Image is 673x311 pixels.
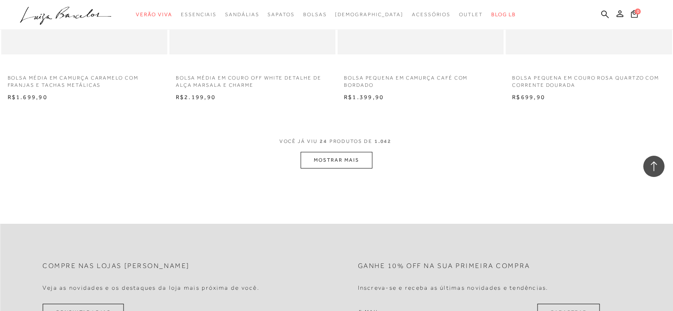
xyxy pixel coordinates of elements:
[358,262,530,270] h2: Ganhe 10% off na sua primeira compra
[181,7,217,23] a: categoryNavScreenReaderText
[268,11,294,17] span: Sapatos
[506,69,672,89] a: BOLSA PEQUENA EM COURO ROSA QUARTZO COM CORRENTE DOURADA
[169,69,335,89] a: BOLSA MÉDIA EM COURO OFF WHITE DETALHE DE ALÇA MARSALA E CHARME
[303,7,327,23] a: categoryNavScreenReaderText
[42,262,190,270] h2: Compre nas lojas [PERSON_NAME]
[459,7,483,23] a: categoryNavScreenReaderText
[412,11,451,17] span: Acessórios
[279,138,394,144] span: VOCÊ JÁ VIU PRODUTOS DE
[176,94,216,100] span: R$2.199,90
[136,11,172,17] span: Verão Viva
[268,7,294,23] a: categoryNavScreenReaderText
[358,284,549,291] h4: Inscreva-se e receba as últimas novidades e tendências.
[335,7,403,23] a: noSubCategoriesText
[375,138,392,144] span: 1.042
[335,11,403,17] span: [DEMOGRAPHIC_DATA]
[42,284,259,291] h4: Veja as novidades e os destaques da loja mais próxima de você.
[635,9,641,14] span: 0
[512,94,545,100] span: R$699,90
[491,7,516,23] a: BLOG LB
[320,138,327,144] span: 24
[136,7,172,23] a: categoryNavScreenReaderText
[344,94,384,100] span: R$1.399,90
[301,152,372,168] button: MOSTRAR MAIS
[303,11,327,17] span: Bolsas
[491,11,516,17] span: BLOG LB
[8,94,48,100] span: R$1.699,90
[1,69,167,89] a: BOLSA MÉDIA EM CAMURÇA CARAMELO COM FRANJAS E TACHAS METÁLICAS
[628,9,640,21] button: 0
[459,11,483,17] span: Outlet
[225,11,259,17] span: Sandálias
[181,11,217,17] span: Essenciais
[338,69,504,89] a: BOLSA PEQUENA EM CAMURÇA CAFÉ COM BORDADO
[412,7,451,23] a: categoryNavScreenReaderText
[225,7,259,23] a: categoryNavScreenReaderText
